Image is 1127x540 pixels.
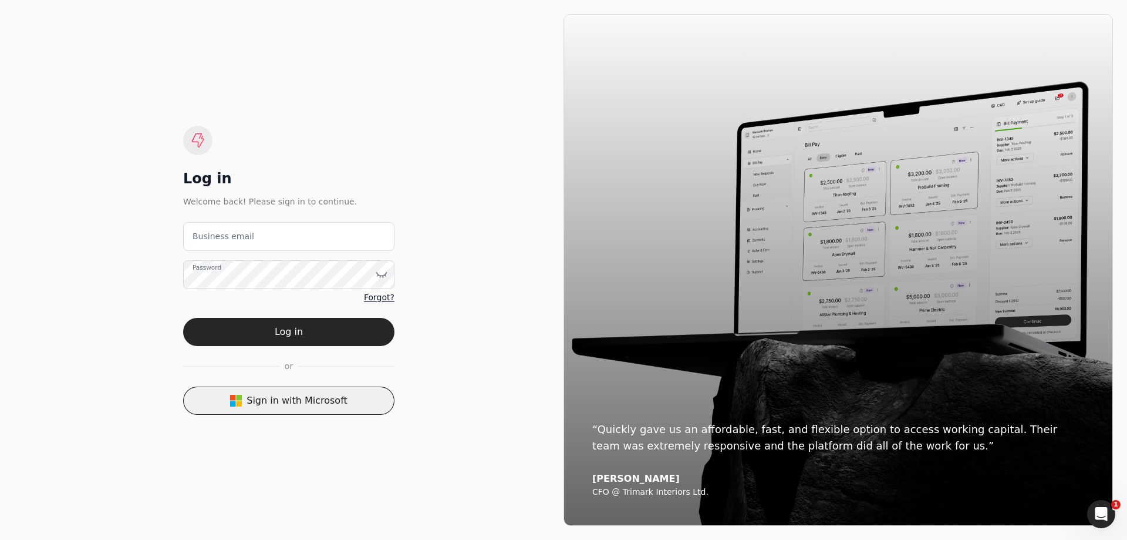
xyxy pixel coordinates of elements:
[193,230,254,243] label: Business email
[1087,500,1115,528] iframe: Intercom live chat
[193,263,221,272] label: Password
[592,421,1084,454] div: “Quickly gave us an affordable, fast, and flexible option to access working capital. Their team w...
[592,487,1084,498] div: CFO @ Trimark Interiors Ltd.
[285,360,293,373] span: or
[183,387,394,415] button: Sign in with Microsoft
[592,473,1084,485] div: [PERSON_NAME]
[183,195,394,208] div: Welcome back! Please sign in to continue.
[364,291,394,304] a: Forgot?
[183,169,394,188] div: Log in
[183,318,394,346] button: Log in
[1111,500,1121,509] span: 1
